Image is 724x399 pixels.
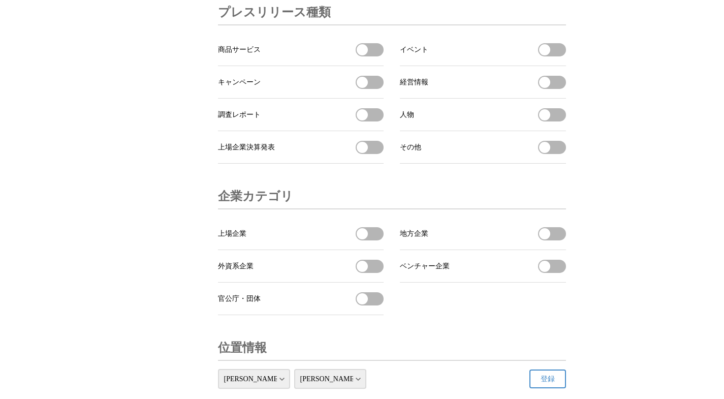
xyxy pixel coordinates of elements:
span: 外資系企業 [218,262,254,271]
span: 上場企業決算発表 [218,143,275,152]
span: 登録 [541,375,555,384]
h3: 企業カテゴリ [218,184,293,208]
span: 商品サービス [218,45,261,54]
span: イベント [400,45,428,54]
span: ベンチャー企業 [400,262,450,271]
span: 上場企業 [218,229,246,238]
span: 地方企業 [400,229,428,238]
h3: 位置情報 [218,335,267,360]
select: 市区町村 [294,369,366,389]
span: キャンペーン [218,78,261,87]
span: 経営情報 [400,78,428,87]
span: 調査レポート [218,110,261,119]
span: 官公庁・団体 [218,294,261,303]
select: 都道府県 [218,369,290,389]
button: 登録 [529,370,566,388]
span: 人物 [400,110,414,119]
span: その他 [400,143,421,152]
